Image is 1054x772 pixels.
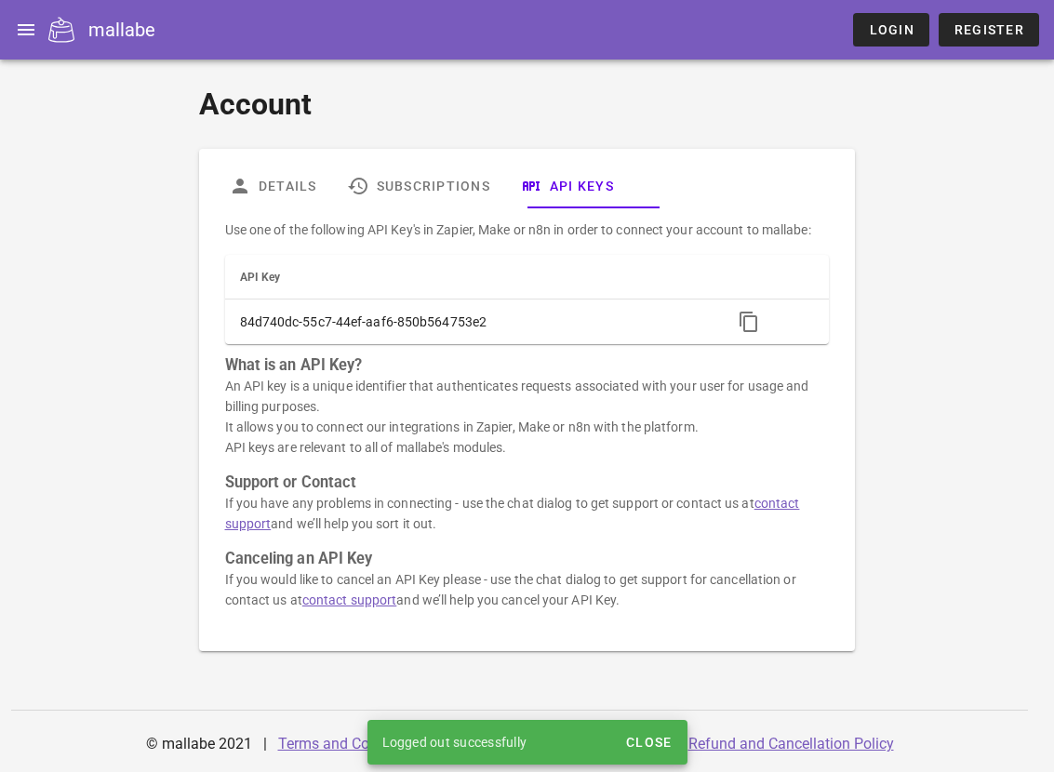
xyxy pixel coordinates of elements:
[688,735,894,752] a: Refund and Cancellation Policy
[225,493,830,534] p: If you have any problems in connecting - use the chat dialog to get support or contact us at and ...
[88,16,155,44] div: mallabe
[618,725,679,759] button: Close
[225,549,830,569] h3: Canceling an API Key
[505,164,629,208] a: API Keys
[331,164,504,208] a: Subscriptions
[625,735,672,750] span: Close
[199,82,856,126] h1: Account
[240,271,281,284] span: API Key
[800,652,1046,739] iframe: Tidio Chat
[939,13,1039,47] a: Register
[214,164,332,208] a: Details
[853,13,928,47] a: Login
[263,722,267,766] div: |
[278,735,422,752] a: Terms and Conditions
[225,473,830,493] h3: Support or Contact
[302,592,397,607] a: contact support
[225,355,830,376] h3: What is an API Key?
[225,255,717,299] th: API Key: Not sorted. Activate to sort ascending.
[225,376,830,458] p: An API key is a unique identifier that authenticates requests associated with your user for usage...
[225,569,830,610] p: If you would like to cancel an API Key please - use the chat dialog to get support for cancellati...
[367,720,619,765] div: Logged out successfully
[225,220,830,240] p: Use one of the following API Key's in Zapier, Make or n8n in order to connect your account to mal...
[868,22,914,37] span: Login
[225,299,717,344] td: 84d740dc-55c7-44ef-aaf6-850b564753e2
[135,722,263,766] div: © mallabe 2021
[954,22,1024,37] span: Register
